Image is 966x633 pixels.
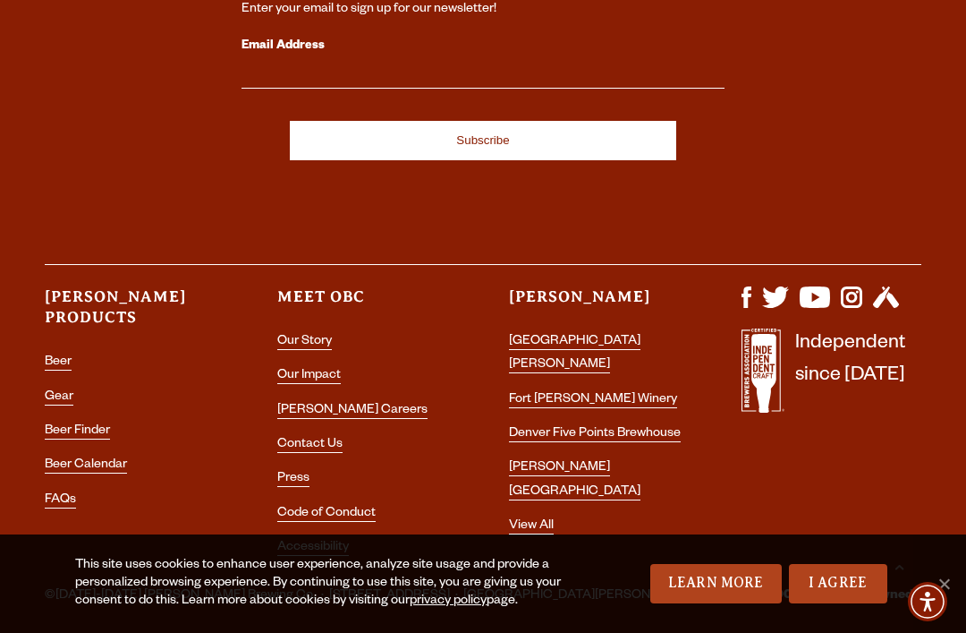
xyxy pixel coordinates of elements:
[241,1,724,19] div: Enter your email to sign up for our newsletter!
[277,507,376,522] a: Code of Conduct
[509,461,640,500] a: [PERSON_NAME] [GEOGRAPHIC_DATA]
[45,493,76,509] a: FAQs
[75,557,601,611] div: This site uses cookies to enhance user experience, analyze site usage and provide a personalized ...
[277,404,428,419] a: [PERSON_NAME] Careers
[277,369,341,384] a: Our Impact
[277,335,332,350] a: Our Story
[45,390,73,406] a: Gear
[45,287,225,344] h3: [PERSON_NAME] Products
[509,287,689,323] h3: [PERSON_NAME]
[277,438,343,453] a: Contact Us
[800,299,830,313] a: Visit us on YouTube
[241,35,724,58] label: Email Address
[795,329,905,423] p: Independent since [DATE]
[789,564,887,603] a: I Agree
[741,299,751,313] a: Visit us on Facebook
[410,595,487,609] a: privacy policy
[509,519,554,535] a: View All
[45,424,110,440] a: Beer Finder
[650,564,782,603] a: Learn More
[873,299,899,313] a: Visit us on Untappd
[277,472,309,487] a: Press
[908,582,947,621] div: Accessibility Menu
[762,299,789,313] a: Visit us on X (formerly Twitter)
[45,355,72,371] a: Beer
[509,335,640,373] a: [GEOGRAPHIC_DATA][PERSON_NAME]
[290,121,676,160] input: Subscribe
[509,427,681,442] a: Denver Five Points Brewhouse
[45,458,127,474] a: Beer Calendar
[277,287,457,323] h3: Meet OBC
[509,393,677,408] a: Fort [PERSON_NAME] Winery
[841,299,862,313] a: Visit us on Instagram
